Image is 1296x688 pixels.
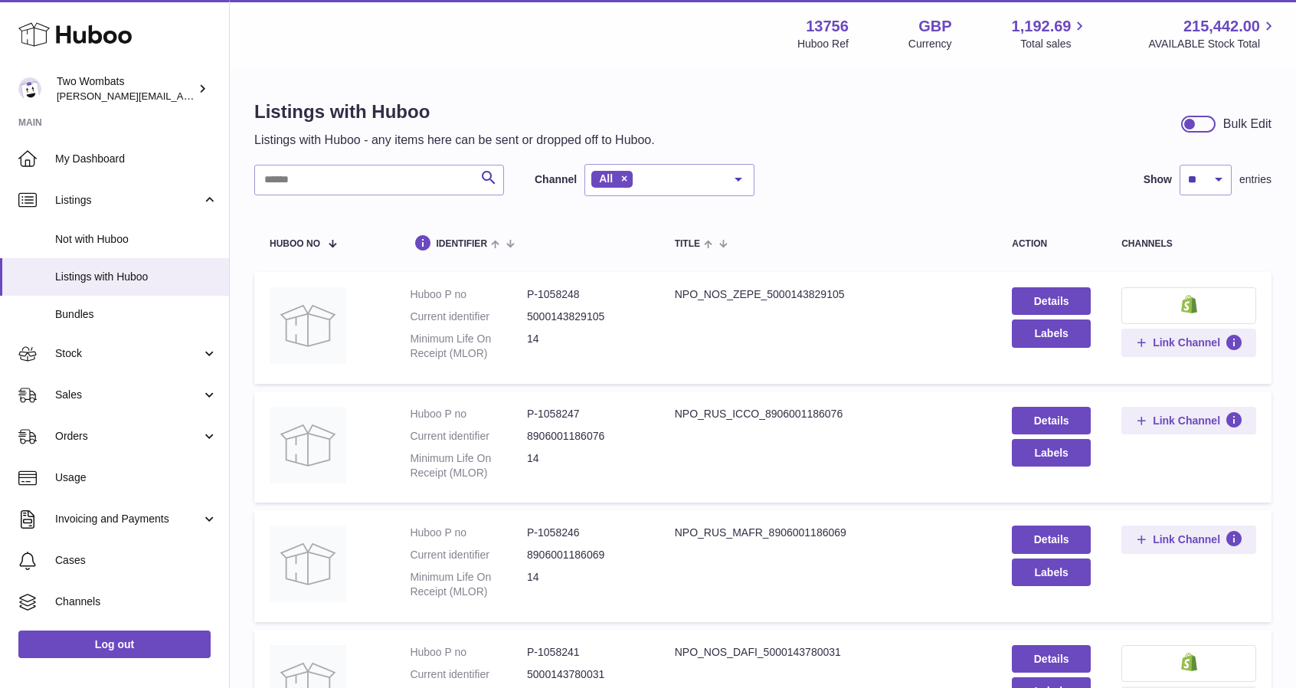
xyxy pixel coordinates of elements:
[527,645,644,660] dd: P-1058241
[1153,532,1220,546] span: Link Channel
[410,429,527,444] dt: Current identifier
[527,548,644,562] dd: 8906001186069
[410,407,527,421] dt: Huboo P no
[410,287,527,302] dt: Huboo P no
[527,407,644,421] dd: P-1058247
[1121,239,1256,249] div: channels
[55,152,218,166] span: My Dashboard
[1012,526,1091,553] a: Details
[675,287,982,302] div: NPO_NOS_ZEPE_5000143829105
[527,310,644,324] dd: 5000143829105
[18,77,41,100] img: adam.randall@twowombats.com
[410,570,527,599] dt: Minimum Life On Receipt (MLOR)
[599,172,613,185] span: All
[675,526,982,540] div: NPO_RUS_MAFR_8906001186069
[918,16,951,37] strong: GBP
[1148,37,1278,51] span: AVAILABLE Stock Total
[1012,319,1091,347] button: Labels
[1121,526,1256,553] button: Link Channel
[1012,16,1089,51] a: 1,192.69 Total sales
[1012,645,1091,673] a: Details
[55,193,201,208] span: Listings
[1012,559,1091,586] button: Labels
[55,270,218,284] span: Listings with Huboo
[55,553,218,568] span: Cases
[1181,295,1197,313] img: shopify-small.png
[55,512,201,526] span: Invoicing and Payments
[410,645,527,660] dt: Huboo P no
[675,645,982,660] div: NPO_NOS_DAFI_5000143780031
[527,451,644,480] dd: 14
[254,132,655,149] p: Listings with Huboo - any items here can be sent or dropped off to Huboo.
[55,307,218,322] span: Bundles
[908,37,952,51] div: Currency
[18,631,211,658] a: Log out
[675,239,700,249] span: title
[527,332,644,361] dd: 14
[410,310,527,324] dt: Current identifier
[1223,116,1271,133] div: Bulk Edit
[55,595,218,609] span: Channels
[1012,439,1091,467] button: Labels
[1012,16,1072,37] span: 1,192.69
[270,407,346,483] img: NPO_RUS_ICCO_8906001186076
[270,239,320,249] span: Huboo no
[410,332,527,361] dt: Minimum Life On Receipt (MLOR)
[527,667,644,682] dd: 5000143780031
[55,346,201,361] span: Stock
[1121,329,1256,356] button: Link Channel
[410,548,527,562] dt: Current identifier
[55,429,201,444] span: Orders
[1012,239,1091,249] div: action
[1153,414,1220,428] span: Link Channel
[675,407,982,421] div: NPO_RUS_ICCO_8906001186076
[55,388,201,402] span: Sales
[527,287,644,302] dd: P-1058248
[410,451,527,480] dt: Minimum Life On Receipt (MLOR)
[1020,37,1088,51] span: Total sales
[1183,16,1260,37] span: 215,442.00
[410,526,527,540] dt: Huboo P no
[1148,16,1278,51] a: 215,442.00 AVAILABLE Stock Total
[527,526,644,540] dd: P-1058246
[1012,287,1091,315] a: Details
[57,74,195,103] div: Two Wombats
[806,16,849,37] strong: 13756
[535,172,577,187] label: Channel
[527,570,644,599] dd: 14
[1153,336,1220,349] span: Link Channel
[1012,407,1091,434] a: Details
[254,100,655,124] h1: Listings with Huboo
[436,239,487,249] span: identifier
[527,429,644,444] dd: 8906001186076
[55,470,218,485] span: Usage
[57,90,389,102] span: [PERSON_NAME][EMAIL_ADDRESS][PERSON_NAME][DOMAIN_NAME]
[270,526,346,602] img: NPO_RUS_MAFR_8906001186069
[410,667,527,682] dt: Current identifier
[1144,172,1172,187] label: Show
[1121,407,1256,434] button: Link Channel
[270,287,346,364] img: NPO_NOS_ZEPE_5000143829105
[1181,653,1197,671] img: shopify-small.png
[55,232,218,247] span: Not with Huboo
[797,37,849,51] div: Huboo Ref
[1239,172,1271,187] span: entries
